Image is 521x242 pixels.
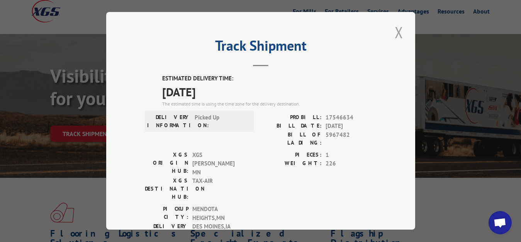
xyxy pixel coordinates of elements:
[162,101,377,107] div: The estimated time is using the time zone for the delivery destination.
[162,83,377,101] span: [DATE]
[261,113,322,122] label: PROBILL:
[145,177,188,201] label: XGS DESTINATION HUB:
[145,40,377,55] h2: Track Shipment
[261,122,322,131] label: BILL DATE:
[192,205,244,222] span: MENDOTA HEIGHTS , MN
[195,113,247,130] span: Picked Up
[326,151,377,160] span: 1
[145,205,188,222] label: PICKUP CITY:
[489,211,512,234] a: Open chat
[326,159,377,168] span: 226
[162,74,377,83] label: ESTIMATED DELIVERY TIME:
[145,222,188,239] label: DELIVERY CITY:
[145,151,188,177] label: XGS ORIGIN HUB:
[192,177,244,201] span: TAX-AIR
[192,151,244,177] span: XGS [PERSON_NAME] MN
[261,159,322,168] label: WEIGHT:
[326,122,377,131] span: [DATE]
[392,22,406,43] button: Close modal
[147,113,191,130] label: DELIVERY INFORMATION:
[326,113,377,122] span: 17546634
[261,131,322,147] label: BILL OF LADING:
[261,151,322,160] label: PIECES:
[326,131,377,147] span: 5967482
[192,222,244,239] span: DES MOINES , IA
